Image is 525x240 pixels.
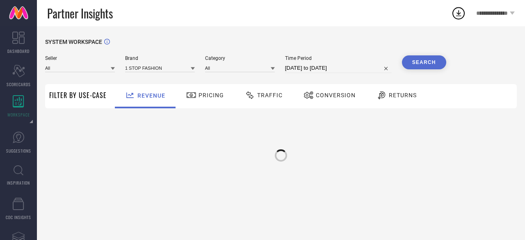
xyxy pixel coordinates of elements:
span: Brand [125,55,195,61]
span: Returns [389,92,417,98]
span: Pricing [199,92,224,98]
div: Open download list [451,6,466,21]
span: SUGGESTIONS [6,148,31,154]
span: Traffic [257,92,283,98]
span: WORKSPACE [7,112,30,118]
span: CDC INSIGHTS [6,214,31,220]
span: Conversion [316,92,356,98]
button: Search [402,55,446,69]
span: Time Period [285,55,392,61]
input: Select time period [285,63,392,73]
span: Filter By Use-Case [49,90,107,100]
span: SCORECARDS [7,81,31,87]
span: Seller [45,55,115,61]
span: DASHBOARD [7,48,30,54]
span: Revenue [137,92,165,99]
span: SYSTEM WORKSPACE [45,39,102,45]
span: Partner Insights [47,5,113,22]
span: INSPIRATION [7,180,30,186]
span: Category [205,55,275,61]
